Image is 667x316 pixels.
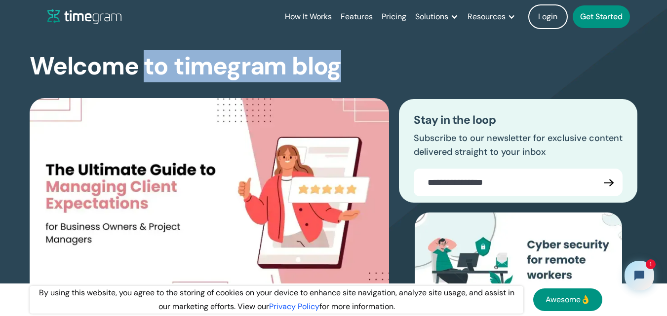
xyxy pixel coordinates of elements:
p: Subscribe to our newsletter for exclusive content delivered straight to your inbox [414,132,623,159]
a: Privacy Policy [269,301,319,312]
a: Get Started [573,5,630,28]
div: Resources [468,10,506,24]
div: By using this website, you agree to the storing of cookies on your device to enhance site navigat... [30,286,523,314]
iframe: Tidio Chat [616,252,663,299]
div: Solutions [415,10,448,24]
a: Awesome👌 [533,288,602,311]
h3: Stay in the loop [414,114,623,127]
h1: Welcome to timegram blog [30,53,341,79]
input: Submit [595,169,623,196]
a: Login [528,4,568,29]
form: Blogs Email Form [414,169,623,196]
img: The Ultimate Guide to Managing Client Expectations for Business Owners & Project Managers [30,98,389,308]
